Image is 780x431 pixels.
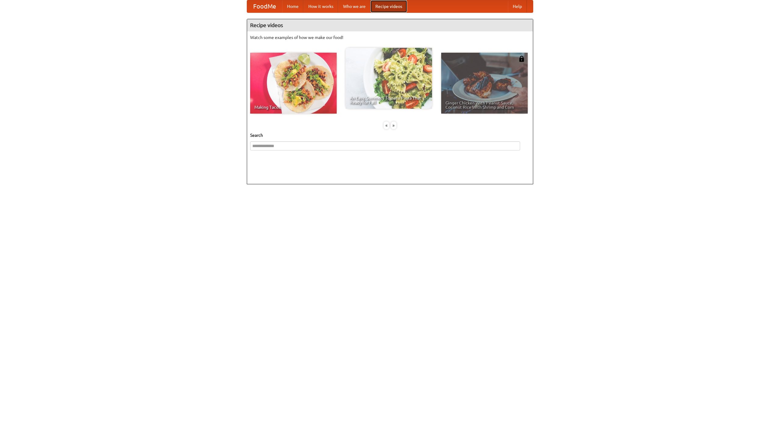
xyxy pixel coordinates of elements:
a: How it works [303,0,338,12]
a: FoodMe [247,0,282,12]
p: Watch some examples of how we make our food! [250,34,530,41]
h5: Search [250,132,530,138]
img: 483408.png [519,56,525,62]
a: Who we are [338,0,370,12]
div: » [391,122,396,129]
a: Home [282,0,303,12]
a: Recipe videos [370,0,407,12]
a: An Easy, Summery Tomato Pasta That's Ready for Fall [346,48,432,109]
span: Making Tacos [254,105,332,109]
span: An Easy, Summery Tomato Pasta That's Ready for Fall [350,96,428,104]
h4: Recipe videos [247,19,533,31]
a: Making Tacos [250,53,337,114]
div: « [384,122,389,129]
a: Help [508,0,527,12]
